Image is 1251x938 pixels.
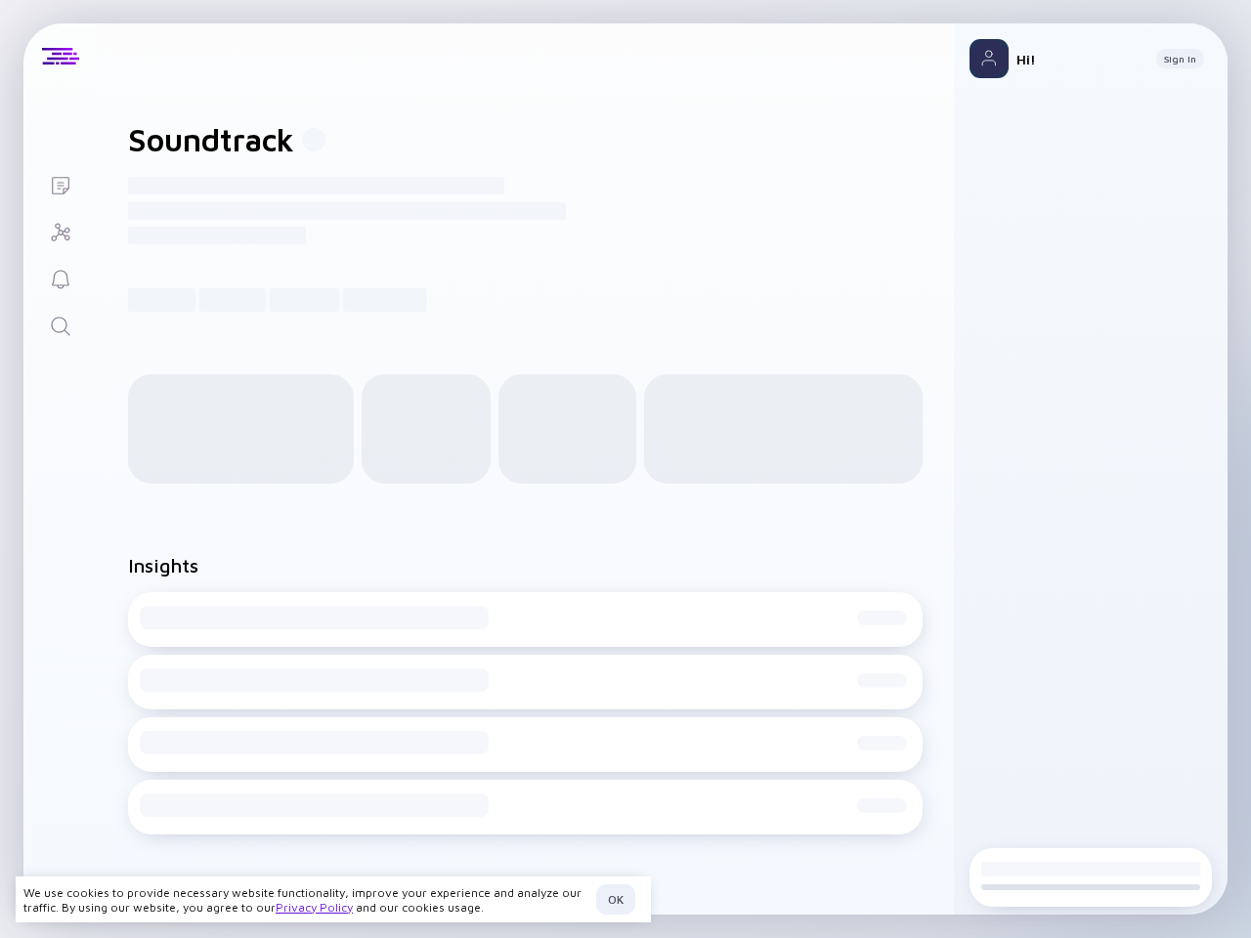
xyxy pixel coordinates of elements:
[128,554,198,576] h2: Insights
[970,39,1009,78] img: Profile Picture
[276,900,353,915] a: Privacy Policy
[596,884,635,915] button: OK
[23,160,97,207] a: Lists
[1016,51,1141,67] div: Hi!
[23,254,97,301] a: Reminders
[128,121,294,158] h1: Soundtrack
[1156,49,1204,68] button: Sign In
[23,885,588,915] div: We use cookies to provide necessary website functionality, improve your experience and analyze ou...
[23,207,97,254] a: Investor Map
[23,301,97,348] a: Search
